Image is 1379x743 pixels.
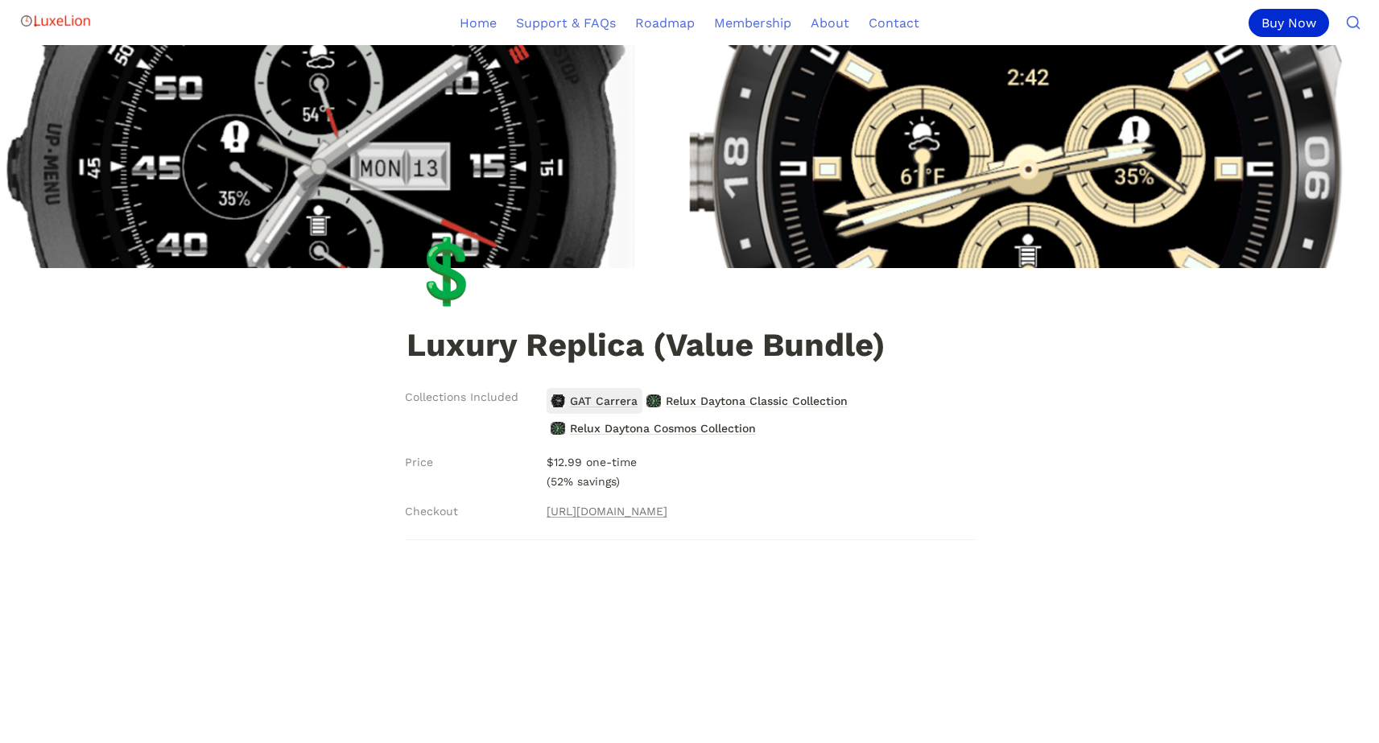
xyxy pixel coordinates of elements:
div: Buy Now [1249,9,1329,37]
h1: Luxury Replica (Value Bundle) [405,328,975,366]
a: [URL][DOMAIN_NAME] [547,502,667,521]
a: GAT CarreraGAT Carrera [547,388,642,414]
img: Relux Daytona Cosmos Collection [551,422,565,435]
span: Relux Daytona Classic Collection [664,390,849,411]
span: Collections Included [405,389,518,406]
span: GAT Carrera [568,390,639,411]
a: Relux Daytona Cosmos CollectionRelux Daytona Cosmos Collection [547,415,761,441]
span: Price [405,454,433,471]
span: Relux Daytona Cosmos Collection [568,418,758,439]
img: Relux Daytona Classic Collection [646,394,661,407]
p: $12.99 one-time (52% savings) [540,448,975,497]
div: 💲 [407,240,485,303]
a: Relux Daytona Classic CollectionRelux Daytona Classic Collection [642,388,853,414]
img: GAT Carrera [551,394,565,407]
img: Logo [19,5,92,37]
span: Checkout [405,503,458,520]
a: Buy Now [1249,9,1336,37]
